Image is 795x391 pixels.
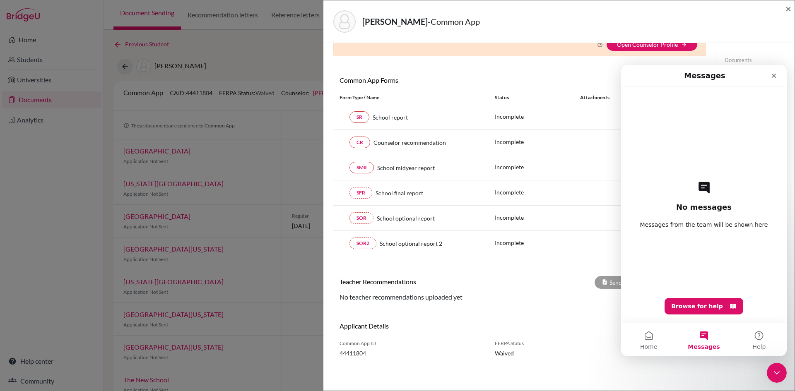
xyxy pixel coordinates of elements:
[333,76,520,84] h6: Common App Forms
[349,212,373,224] a: SOR
[617,41,678,48] a: Open Counselor Profile
[495,340,576,347] span: FERPA Status
[349,237,376,249] a: SOR2
[373,113,408,122] span: School report
[495,238,580,247] p: Incomplete
[376,189,423,197] span: School final report
[495,213,580,222] p: Incomplete
[349,137,370,148] a: CR
[340,340,482,347] span: Common App ID
[428,17,480,26] span: - Common App
[340,322,513,330] h6: Applicant Details
[362,17,428,26] strong: [PERSON_NAME]
[495,188,580,197] p: Incomplete
[349,162,374,173] a: SMR
[495,349,576,357] span: Waived
[767,363,787,383] iframe: Intercom live chat
[333,278,520,285] h6: Teacher Recommendations
[495,163,580,171] p: Incomplete
[681,42,687,48] i: arrow_forward
[785,4,791,14] button: Close
[333,292,706,302] div: No teacher recommendations uploaded yet
[340,349,482,357] span: 44411804
[580,94,631,101] div: Attachments
[495,137,580,146] p: Incomplete
[377,163,435,172] span: School midyear report
[495,112,580,121] p: Incomplete
[373,138,446,147] span: Counselor recommendation
[333,94,489,101] div: Form Type / Name
[595,276,700,289] div: Send Teacher Recommendations
[607,38,697,51] button: Open Counselor Profilearrow_forward
[621,65,787,356] iframe: Intercom live chat
[495,94,580,101] div: Status
[716,53,795,67] a: Documents
[377,214,435,223] span: School optional report
[380,239,442,248] span: School optional report 2
[349,111,369,123] a: SR
[785,2,791,14] span: ×
[349,187,372,199] a: SFR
